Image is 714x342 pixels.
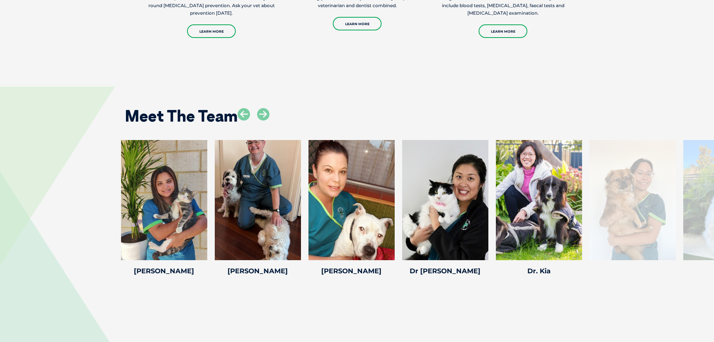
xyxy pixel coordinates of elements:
[402,268,488,274] h4: Dr [PERSON_NAME]
[187,24,236,38] a: Learn More
[215,268,301,274] h4: [PERSON_NAME]
[496,268,582,274] h4: Dr. Kia
[333,17,382,30] a: Learn More
[121,268,207,274] h4: [PERSON_NAME]
[308,268,395,274] h4: [PERSON_NAME]
[125,108,238,124] h2: Meet The Team
[479,24,527,38] a: Learn More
